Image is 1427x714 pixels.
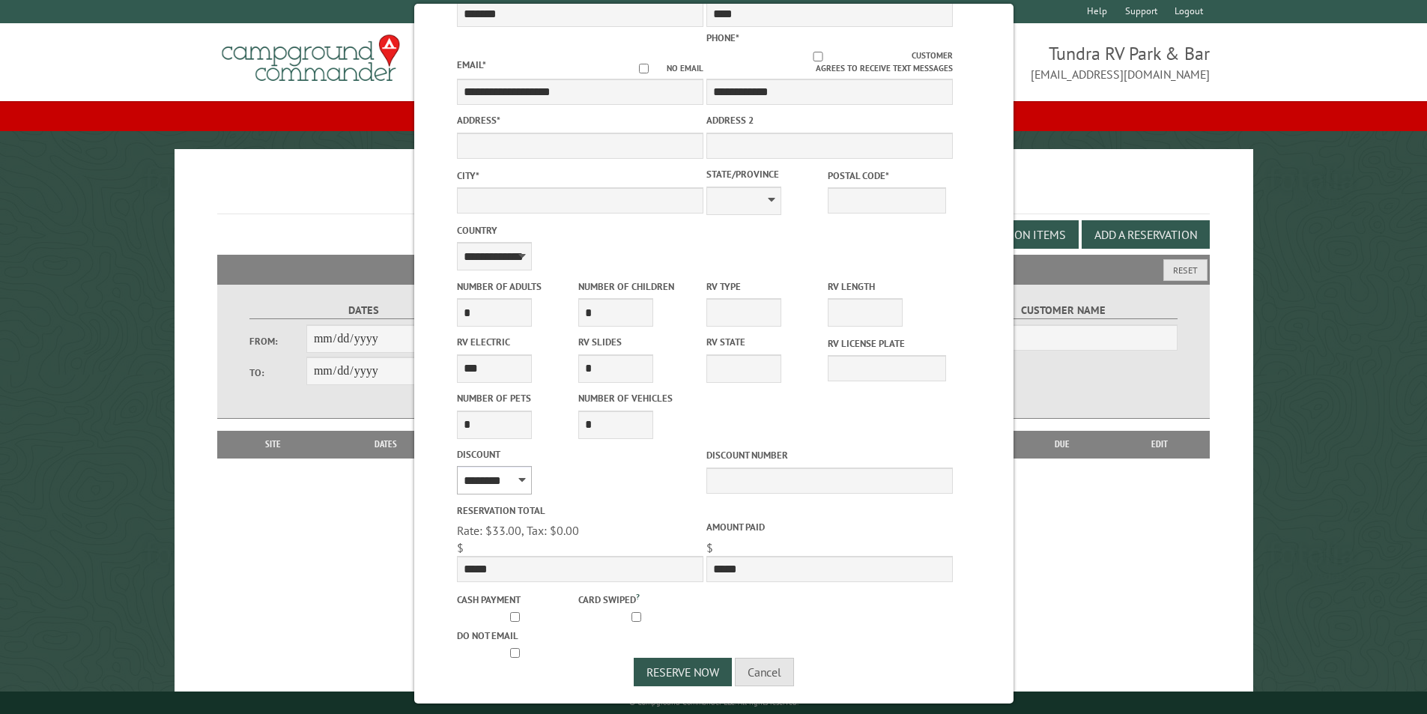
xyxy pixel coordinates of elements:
button: Add a Reservation [1082,220,1210,249]
label: RV Slides [578,335,697,349]
label: From: [249,334,306,348]
span: Rate: $33.00, Tax: $0.00 [457,523,579,538]
label: Number of Children [578,279,697,294]
label: RV Electric [457,335,575,349]
h2: Filters [217,255,1211,283]
th: Site [225,431,322,458]
label: Dates [249,302,478,319]
label: RV State [706,335,825,349]
label: Cash payment [457,593,575,607]
span: $ [706,540,713,555]
label: Customer agrees to receive text messages [706,49,953,75]
label: Amount paid [706,520,953,534]
th: Dates [322,431,450,458]
label: RV License Plate [828,336,946,351]
label: Postal Code [828,169,946,183]
th: Edit [1109,431,1211,458]
button: Reserve Now [634,658,732,686]
label: No email [621,62,703,75]
label: Number of Vehicles [578,391,697,405]
label: Reservation Total [457,503,703,518]
button: Reset [1163,259,1208,281]
label: To: [249,366,306,380]
img: Campground Commander [217,29,405,88]
span: $ [457,540,464,555]
label: Phone [706,31,739,44]
label: Customer Name [949,302,1178,319]
label: Email [457,58,486,71]
a: ? [636,591,640,602]
label: City [457,169,703,183]
button: Cancel [735,658,794,686]
label: Discount Number [706,448,953,462]
th: Due [1015,431,1109,458]
label: Number of Adults [457,279,575,294]
label: Discount [457,447,703,462]
label: RV Type [706,279,825,294]
small: © Campground Commander LLC. All rights reserved. [629,698,799,707]
label: Card swiped [578,590,697,607]
label: RV Length [828,279,946,294]
input: No email [621,64,667,73]
h1: Reservations [217,173,1211,214]
label: Number of Pets [457,391,575,405]
label: Do not email [457,629,575,643]
label: State/Province [706,167,825,181]
input: Customer agrees to receive text messages [724,52,912,61]
label: Address 2 [706,113,953,127]
button: Edit Add-on Items [950,220,1079,249]
label: Address [457,113,703,127]
label: Country [457,223,703,238]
